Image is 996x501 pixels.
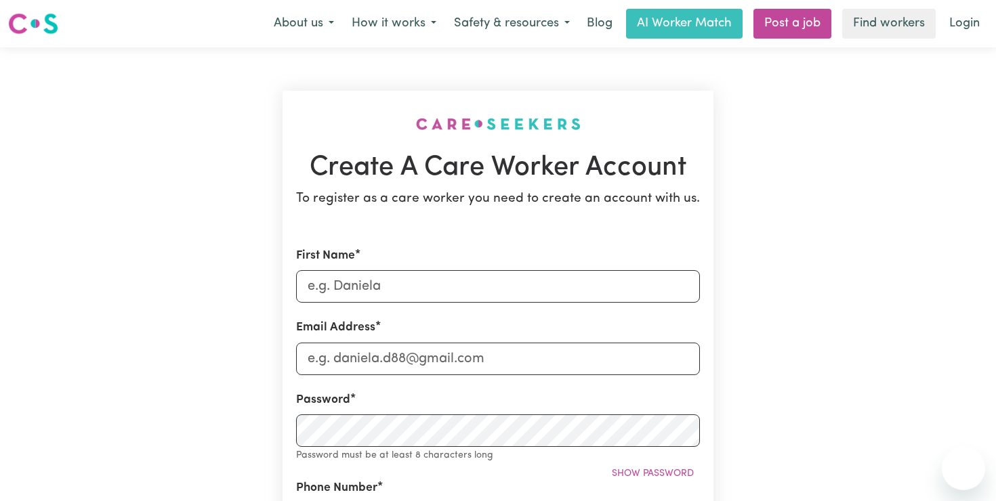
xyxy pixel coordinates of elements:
[612,469,694,479] span: Show password
[265,9,343,38] button: About us
[8,12,58,36] img: Careseekers logo
[343,9,445,38] button: How it works
[842,9,936,39] a: Find workers
[296,479,377,497] label: Phone Number
[296,391,350,409] label: Password
[941,9,988,39] a: Login
[445,9,579,38] button: Safety & resources
[296,190,700,209] p: To register as a care worker you need to create an account with us.
[296,319,375,336] label: Email Address
[296,152,700,184] h1: Create A Care Worker Account
[753,9,831,39] a: Post a job
[8,8,58,39] a: Careseekers logo
[296,343,700,375] input: e.g. daniela.d88@gmail.com
[942,447,985,490] iframe: Button to launch messaging window
[579,9,621,39] a: Blog
[296,270,700,303] input: e.g. Daniela
[296,450,493,460] small: Password must be at least 8 characters long
[626,9,743,39] a: AI Worker Match
[606,463,700,484] button: Show password
[296,247,355,265] label: First Name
